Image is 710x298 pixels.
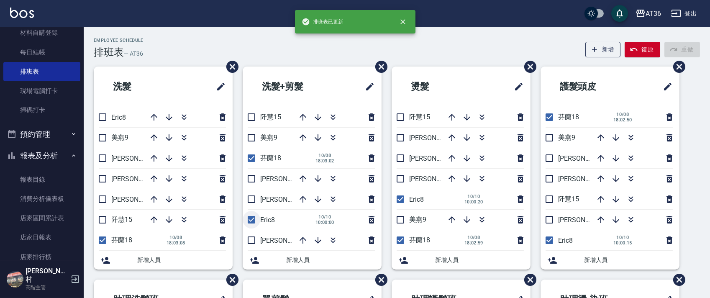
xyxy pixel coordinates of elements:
[613,240,632,246] span: 10:00:15
[584,256,673,265] span: 新增人員
[286,256,375,265] span: 新增人員
[585,42,621,57] button: 新增
[94,251,233,270] div: 新增人員
[94,46,124,58] h3: 排班表
[260,236,318,244] span: [PERSON_NAME]11
[392,251,531,270] div: 新增人員
[613,117,632,123] span: 18:02:50
[409,216,426,223] span: 美燕9
[94,38,144,43] h2: Employee Schedule
[409,154,463,162] span: [PERSON_NAME]6
[3,208,80,228] a: 店家區間累計表
[668,6,700,21] button: 登出
[315,158,334,164] span: 18:03:02
[394,13,412,31] button: close
[220,267,240,292] span: 刪除班表
[3,170,80,189] a: 報表目錄
[10,8,34,18] img: Logo
[220,54,240,79] span: 刪除班表
[3,247,80,267] a: 店家排行榜
[611,5,628,22] button: save
[315,153,334,158] span: 10/08
[302,18,343,26] span: 排班表已更新
[3,23,80,42] a: 材料自購登錄
[518,267,538,292] span: 刪除班表
[409,134,467,142] span: [PERSON_NAME]16
[3,43,80,62] a: 每日結帳
[369,267,389,292] span: 刪除班表
[167,235,185,240] span: 10/08
[249,72,338,102] h2: 洗髮+剪髮
[558,154,612,162] span: [PERSON_NAME]6
[260,216,275,224] span: Eric8
[632,5,664,22] button: AT36
[260,134,277,141] span: 美燕9
[398,72,475,102] h2: 燙髮
[3,81,80,100] a: 現場電腦打卡
[541,251,679,270] div: 新增人員
[260,195,318,203] span: [PERSON_NAME]16
[646,8,661,19] div: AT36
[558,175,616,183] span: [PERSON_NAME]11
[509,77,524,97] span: 修改班表的標題
[111,113,126,121] span: Eric8
[137,256,226,265] span: 新增人員
[464,194,483,199] span: 10/10
[167,240,185,246] span: 18:03:08
[3,189,80,208] a: 消費分析儀表板
[124,49,143,58] h6: — AT36
[315,214,334,220] span: 10/10
[3,100,80,120] a: 掃碼打卡
[625,42,660,57] button: 復原
[558,216,616,224] span: [PERSON_NAME]16
[464,240,483,246] span: 18:02:59
[111,236,132,244] span: 芬蘭18
[667,54,687,79] span: 刪除班表
[111,154,169,162] span: [PERSON_NAME]16
[518,54,538,79] span: 刪除班表
[667,267,687,292] span: 刪除班表
[409,175,467,183] span: [PERSON_NAME]11
[547,72,633,102] h2: 護髮頭皮
[315,220,334,225] span: 10:00:00
[111,175,169,183] span: [PERSON_NAME]11
[111,216,132,223] span: 阡慧15
[409,113,430,121] span: 阡慧15
[260,113,281,121] span: 阡慧15
[360,77,375,97] span: 修改班表的標題
[558,113,579,121] span: 芬蘭18
[7,271,23,288] img: Person
[409,195,424,203] span: Eric8
[211,77,226,97] span: 修改班表的標題
[243,251,382,270] div: 新增人員
[558,236,573,244] span: Eric8
[464,235,483,240] span: 10/08
[369,54,389,79] span: 刪除班表
[3,62,80,81] a: 排班表
[260,175,314,183] span: [PERSON_NAME]6
[3,145,80,167] button: 報表及分析
[111,134,128,141] span: 美燕9
[558,134,575,141] span: 美燕9
[613,235,632,240] span: 10/10
[558,195,579,203] span: 阡慧15
[613,112,632,117] span: 10/08
[435,256,524,265] span: 新增人員
[26,284,68,291] p: 高階主管
[26,267,68,284] h5: [PERSON_NAME]村
[3,228,80,247] a: 店家日報表
[3,123,80,145] button: 預約管理
[111,195,165,203] span: [PERSON_NAME]6
[100,72,177,102] h2: 洗髮
[260,154,281,162] span: 芬蘭18
[658,77,673,97] span: 修改班表的標題
[409,236,430,244] span: 芬蘭18
[464,199,483,205] span: 10:00:20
